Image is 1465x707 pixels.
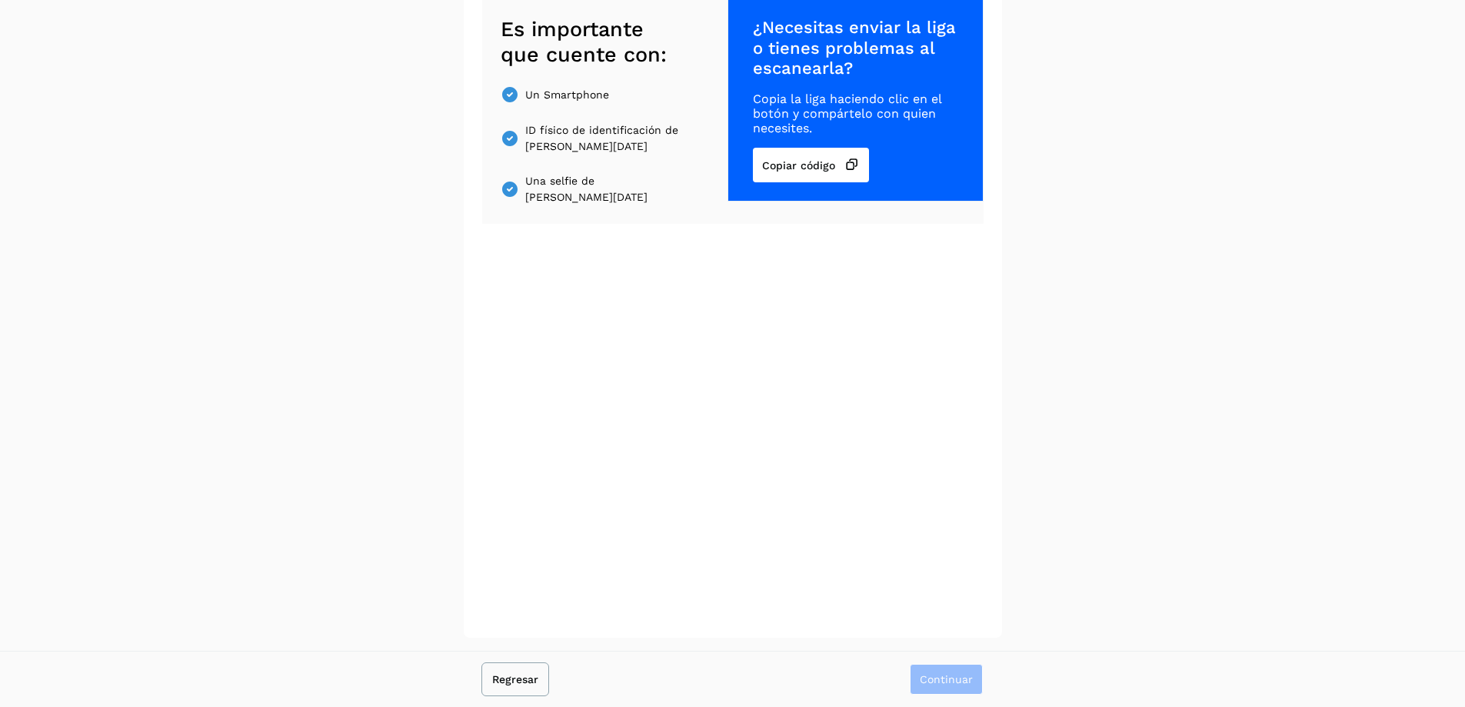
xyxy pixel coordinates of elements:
span: Copiar código [762,160,835,171]
button: Continuar [910,664,983,695]
span: Es importante que cuente con: [501,17,685,67]
span: Regresar [492,674,538,685]
iframe: Incode [482,261,984,615]
span: Una selfie de [PERSON_NAME][DATE] [525,173,685,205]
span: Un Smartphone [525,87,609,103]
button: Copiar código [753,148,869,182]
span: ¿Necesitas enviar la liga o tienes problemas al escanearla? [753,18,957,78]
span: ID físico de identificación de [PERSON_NAME][DATE] [525,122,685,155]
button: Regresar [483,664,548,695]
span: Continuar [920,674,973,685]
span: Copia la liga haciendo clic en el botón y compártelo con quien necesites. [753,92,957,136]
